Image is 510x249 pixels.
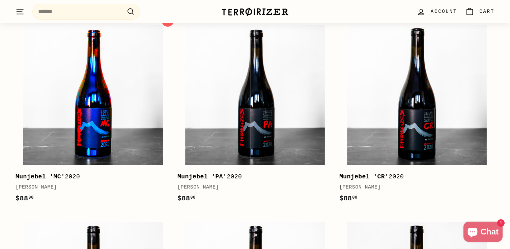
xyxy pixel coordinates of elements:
[339,195,358,202] span: $88
[177,173,227,180] b: Munjebel 'PA'
[177,172,326,182] div: 2020
[28,195,33,200] sup: 00
[413,2,461,22] a: Account
[177,195,196,202] span: $88
[190,195,195,200] sup: 00
[177,183,326,192] div: [PERSON_NAME]
[16,173,65,180] b: Munjebel 'MC'
[339,173,389,180] b: Munjebel 'CR'
[177,18,333,211] a: Munjebel 'PA'2020[PERSON_NAME]
[352,195,357,200] sup: 00
[16,195,34,202] span: $88
[461,2,499,22] a: Cart
[16,183,164,192] div: [PERSON_NAME]
[16,172,164,182] div: 2020
[461,222,505,244] inbox-online-store-chat: Shopify online store chat
[479,8,494,15] span: Cart
[16,18,171,211] a: Munjebel 'MC'2020[PERSON_NAME]
[339,18,494,211] a: Munjebel 'CR'2020[PERSON_NAME]
[431,8,457,15] span: Account
[339,183,488,192] div: [PERSON_NAME]
[339,172,488,182] div: 2020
